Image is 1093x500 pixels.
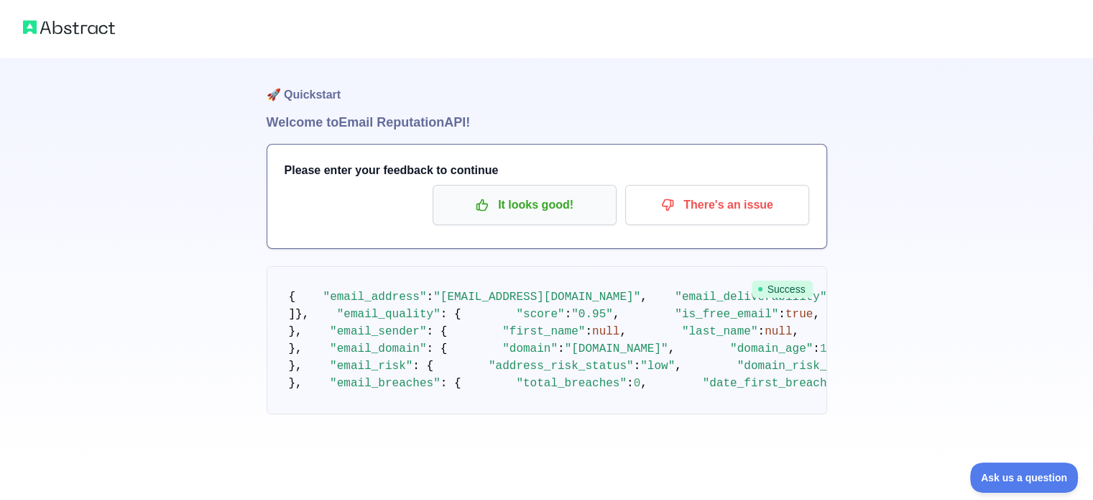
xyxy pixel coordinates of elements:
span: : [427,291,434,304]
span: : { [427,342,448,355]
span: : [778,308,785,321]
span: , [675,360,682,373]
span: "email_domain" [330,342,426,355]
span: "[DOMAIN_NAME]" [565,342,668,355]
span: { [289,291,296,304]
p: There's an issue [636,193,798,217]
span: "domain_risk_status" [737,360,875,373]
span: Success [752,281,813,298]
span: : [558,342,565,355]
span: , [813,308,820,321]
span: "score" [516,308,564,321]
span: "low" [640,360,675,373]
span: : [757,325,765,338]
span: "last_name" [682,325,758,338]
span: : [634,360,641,373]
span: , [640,291,647,304]
span: , [640,377,647,390]
span: , [613,308,620,321]
button: There's an issue [625,185,809,225]
span: : { [441,377,461,390]
span: "email_risk" [330,360,412,373]
span: true [785,308,813,321]
h1: Welcome to Email Reputation API! [267,112,827,132]
span: 10991 [820,342,854,355]
h1: 🚀 Quickstart [267,58,827,112]
p: It looks good! [443,193,606,217]
span: null [765,325,792,338]
span: "date_first_breached" [703,377,848,390]
span: , [792,325,799,338]
span: : [813,342,820,355]
span: "email_sender" [330,325,426,338]
span: "email_quality" [337,308,441,321]
span: "total_breaches" [516,377,627,390]
span: : [565,308,572,321]
span: : [585,325,592,338]
iframe: Toggle Customer Support [970,463,1079,493]
span: "email_breaches" [330,377,441,390]
span: 0 [634,377,641,390]
span: , [668,342,675,355]
span: , [619,325,627,338]
span: "domain" [502,342,558,355]
span: "is_free_email" [675,308,778,321]
button: It looks good! [433,185,617,225]
span: : { [427,325,448,338]
span: "[EMAIL_ADDRESS][DOMAIN_NAME]" [433,291,640,304]
span: "address_risk_status" [489,360,634,373]
span: : { [412,360,433,373]
span: "first_name" [502,325,585,338]
span: "email_deliverability" [675,291,826,304]
span: : [627,377,634,390]
span: : { [441,308,461,321]
span: "email_address" [323,291,427,304]
span: "domain_age" [730,342,813,355]
h3: Please enter your feedback to continue [285,162,809,179]
span: null [592,325,619,338]
img: Abstract logo [23,17,115,37]
span: "0.95" [571,308,613,321]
